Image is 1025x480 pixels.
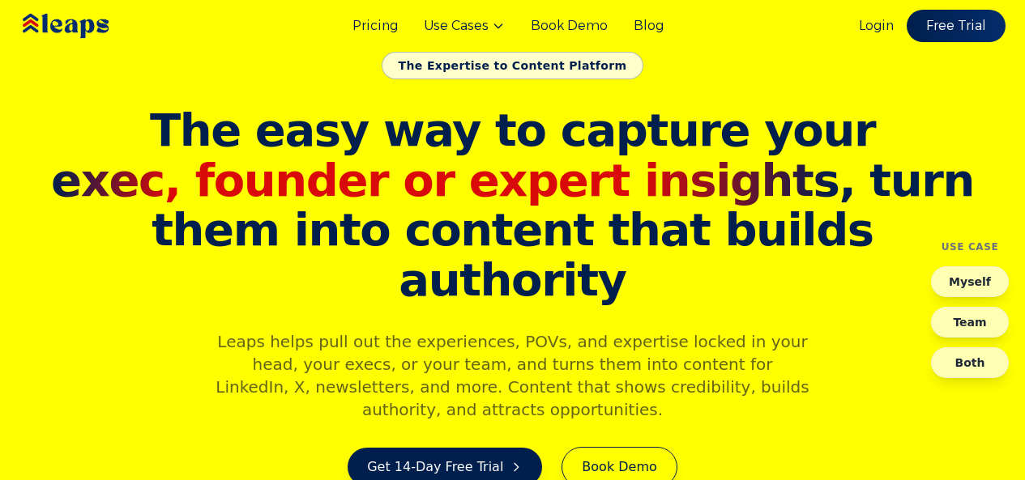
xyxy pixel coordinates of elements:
span: , turn [46,155,980,206]
span: them into content that builds authority [46,205,980,304]
p: Leaps helps pull out the experiences, POVs, and expertise locked in your head, your execs, or you... [202,330,824,421]
button: Myself [931,266,1009,297]
a: Book Demo [531,16,608,36]
button: Use Cases [424,16,505,36]
a: Free Trial [907,10,1006,42]
span: exec, founder or expert insights [51,154,839,206]
span: The easy way to capture your [150,104,875,156]
a: Pricing [352,16,398,36]
img: Leaps Logo [19,2,157,49]
button: Both [931,347,1009,378]
h4: Use Case [942,240,999,253]
a: Login [859,16,894,36]
button: Team [931,307,1009,338]
div: The Expertise to Content Platform [382,52,644,79]
a: Blog [634,16,664,36]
